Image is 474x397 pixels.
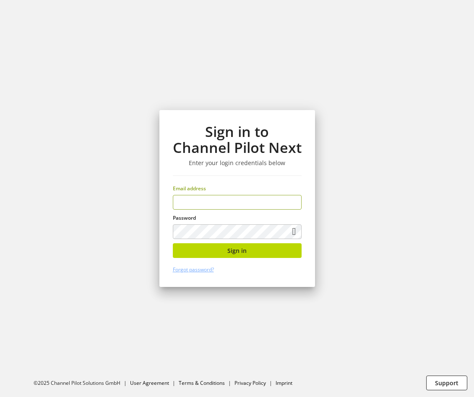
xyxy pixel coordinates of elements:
[173,243,302,258] button: Sign in
[435,379,458,387] span: Support
[276,379,292,386] a: Imprint
[173,159,302,167] h3: Enter your login credentials below
[130,379,169,386] a: User Agreement
[173,185,206,192] span: Email address
[173,124,302,156] h1: Sign in to Channel Pilot Next
[173,214,196,221] span: Password
[426,376,467,390] button: Support
[287,197,297,208] keeper-lock: Open Keeper Popup
[179,379,225,386] a: Terms & Conditions
[227,246,247,255] span: Sign in
[34,379,130,387] li: ©2025 Channel Pilot Solutions GmbH
[234,379,266,386] a: Privacy Policy
[173,266,214,273] a: Forgot password?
